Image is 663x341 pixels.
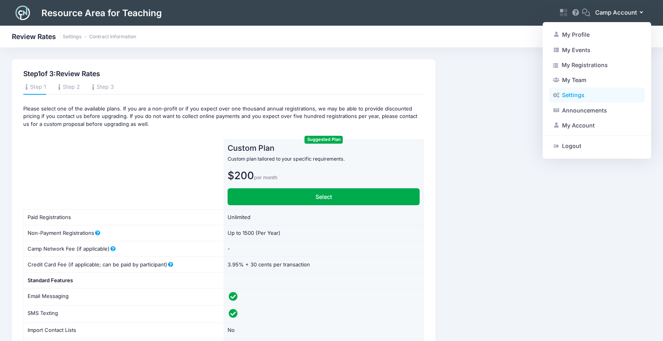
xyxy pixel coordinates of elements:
[56,81,80,95] a: Step 2
[228,144,420,153] h2: Custom Plan
[24,210,224,225] td: Paid Registrations
[24,241,224,257] td: Camp Network Fee (if applicable)
[56,69,100,78] span: Review Rates
[549,42,645,57] a: My Events
[549,27,645,42] a: My Profile
[549,139,645,154] a: Logout
[23,81,46,95] a: Step 1
[23,105,424,135] p: Please select one of the available plans. If you are a non-profit or if you expect over one thous...
[24,257,224,273] td: Credit Card Fee (if applicable; can be paid by participant)
[28,277,73,283] strong: Standard Features
[228,326,424,334] div: No
[12,32,136,41] h1: Review Rates
[38,69,41,78] span: 1
[41,2,162,24] h1: Resource Area for Teaching
[224,225,424,241] td: Up to 1500 (Per Year)
[224,241,424,257] td: -
[590,4,651,22] button: Camp Account
[24,305,224,322] td: SMS Texting
[12,2,34,24] img: Logo
[24,225,224,241] td: Non-Payment Registrations
[224,210,424,225] td: Unlimited
[304,136,343,143] span: Suggested Plan
[24,289,224,305] td: Email Messaging
[595,8,637,17] span: Camp Account
[90,81,114,95] a: Step 3
[228,168,420,183] p: $200
[549,103,645,118] a: Announcements
[228,188,420,205] label: Select
[549,118,645,133] a: My Account
[63,34,82,40] a: Settings
[228,156,420,163] p: Custom plan tailored to your specific requirements.
[549,88,645,103] a: Settings
[24,322,224,338] td: Import Contact Lists
[23,69,424,78] h3: Step of 3:
[224,257,424,273] td: 3.95% + 30 cents per transaction
[89,34,136,40] a: Contract Information
[254,174,277,180] span: per month
[549,58,645,73] a: My Registrations
[549,73,645,88] a: My Team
